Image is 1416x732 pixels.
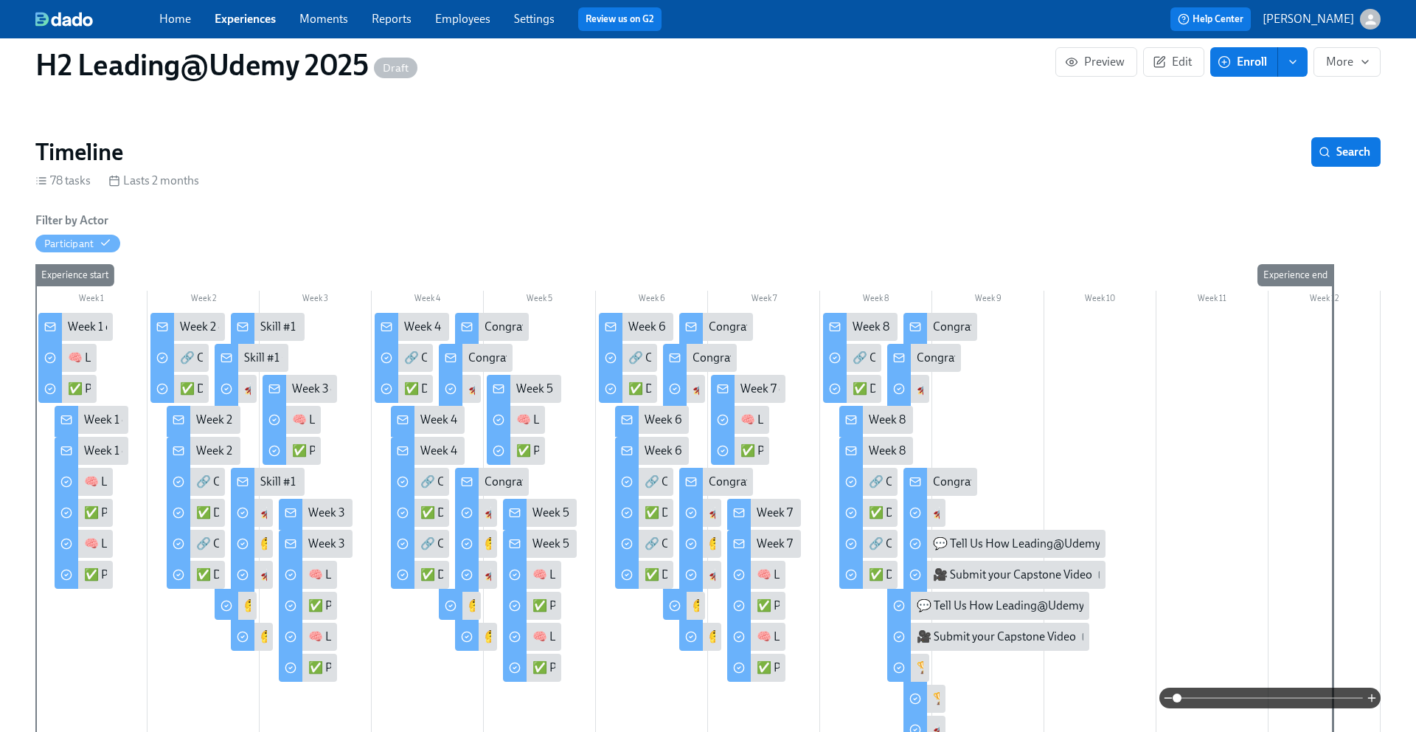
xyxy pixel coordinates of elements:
[308,567,537,583] div: 🧠 Learn: Developing Your Coaching Mindset
[374,63,417,74] span: Draft
[439,375,481,403] div: 🚀 Track Your Progress: Coaching Post Skills Survey
[1263,11,1354,27] p: [PERSON_NAME]
[484,291,596,310] div: Week 5
[709,629,760,645] div: 🤔 Reflect
[727,654,785,682] div: ✅ Put Your Cross-Functional Collaboration Skills into Practice
[468,350,781,366] div: Congratulations! You've completed Priority Skill #2- Coaching!
[35,137,123,167] h2: Timeline
[263,375,337,403] div: Week 3 of Leading@Udemy – Priority Skill #2: Coaching!
[231,623,273,651] div: 🤔 Reflect
[869,505,1059,521] div: ✅ Do: Continue Practicing Your Skills
[404,319,687,335] div: Week 4 of Leading@Udemy – Priority Skill #2: Coaching!
[757,629,1073,645] div: 🧠 Learn: Cross-Functional Collaboration Skills to Drive Impact
[1143,47,1204,77] a: Edit
[55,437,129,465] div: Week 1 of Leading@Udemy – Priority Skill #1: Decision-Making!
[375,313,449,341] div: Week 4 of Leading@Udemy – Priority Skill #2: Coaching!
[663,592,705,620] div: 🤔 Reflect
[514,12,555,26] a: Settings
[279,561,337,589] div: 🧠 Learn: Developing Your Coaching Mindset
[853,350,1056,366] div: 🔗 Connect: Group Coaching Session #4
[150,344,209,372] div: 🔗 Connect: Group Coaching Session #1
[487,437,545,465] div: ✅ Put Your Change Leadership Skills into Practice
[108,173,199,189] div: Lasts 2 months
[279,654,337,682] div: ✅ Put Your Coaching Skills into Practice
[404,350,607,366] div: 🔗 Connect: Group Coaching Session #2
[455,313,530,341] div: Congratulations! You've completed Priority Skill #2- Coaching!
[244,381,540,397] div: 🚀 Track Your Progress: Decision Making Post Skills Survey
[420,567,611,583] div: ✅ Do: Continue Practicing Your Skills
[1068,55,1125,69] span: Preview
[516,412,787,428] div: 🧠 Learn: Key Strategies for Leading Through Change
[823,375,881,403] div: ✅ Do: Continue Practicing Your Skills
[645,412,978,428] div: Week 6 of Leading@Udemy – Priority Skill #3: Change Leadership!
[869,443,1262,459] div: Week 8 of Leading@Udemy – Priority Skill #4: Cross-Functional Collaboration!
[150,313,225,341] div: Week 2 of Leading@Udemy – Priority Skill #1: Decision-Making!
[1210,47,1278,77] button: Enroll
[679,499,721,527] div: 🚀 Track Your Progress: Change Leadership Post Skills Survey
[420,474,623,490] div: 🔗 Connect: Group Coaching Session #2
[196,567,386,583] div: ✅ Do: Continue Practicing Your Skills
[260,629,312,645] div: 🤔 Reflect
[292,443,496,459] div: ✅ Put Your Coaching Skills into Practice
[35,12,159,27] a: dado
[55,406,129,434] div: Week 1 of Leading@Udemy – Priority Skill #1: Decision-Making!
[917,350,1206,366] div: Congratulations! You've completed the Final Priority Skill!
[887,592,1089,620] div: 💬 Tell Us How Leading@Udemy Impacted You!
[84,412,402,428] div: Week 1 of Leading@Udemy – Priority Skill #1: Decision-Making!
[147,291,260,310] div: Week 2
[263,437,321,465] div: ✅ Put Your Coaching Skills into Practice
[292,381,574,397] div: Week 3 of Leading@Udemy – Priority Skill #2: Coaching!
[693,598,744,614] div: 🤔 Reflect
[35,264,114,286] div: Experience start
[1098,569,1110,581] svg: Work Email
[455,468,530,496] div: Congratulations! You've completed Priority Skill #2- Coaching!
[599,313,673,341] div: Week 6 of Leading@Udemy – Priority Skill #3: Change Leadership!
[1326,55,1368,69] span: More
[727,561,785,589] div: 🧠 Learn: Cross-Functional Collaboration Skills to Drive Impact
[532,505,865,521] div: Week 5 of Leading@Udemy – Priority Skill #3: Change Leadership!
[599,375,657,403] div: ✅ Do: Continue Practicing Your Skills
[820,291,932,310] div: Week 8
[150,375,209,403] div: ✅ Do: Continue Practicing Your Skills
[455,561,497,589] div: 🚀 Track Your Progress: Coaching Post Skills Survey
[628,319,962,335] div: Week 6 of Leading@Udemy – Priority Skill #3: Change Leadership!
[487,406,545,434] div: 🧠 Learn: Key Strategies for Leading Through Change
[903,468,978,496] div: Congratulations! You've completed the Final Priority Skill!
[263,406,321,434] div: 🧠 Learn: Developing Your Coaching Mindset
[532,629,803,645] div: 🧠 Learn: Key Strategies for Leading Through Change
[853,319,1246,335] div: Week 8 of Leading@Udemy – Priority Skill #4: Cross-Functional Collaboration!
[1263,9,1381,30] button: [PERSON_NAME]
[455,499,497,527] div: 🚀 Track Your Progress: Coaching Post Skills Survey
[903,530,1106,558] div: 💬 Tell Us How Leading@Udemy Impacted You!
[391,499,449,527] div: ✅ Do: Continue Practicing Your Skills
[1156,55,1192,69] span: Edit
[869,567,1059,583] div: ✅ Do: Continue Practicing Your Skills
[244,598,296,614] div: 🤔 Reflect
[308,660,512,676] div: ✅ Put Your Coaching Skills into Practice
[180,381,370,397] div: ✅ Do: Continue Practicing Your Skills
[55,468,113,496] div: 🧠 Learn: Mastering Decision Making
[1170,7,1251,31] button: Help Center
[439,592,481,620] div: 🤔 Reflect
[839,530,898,558] div: 🔗 Connect: Group Coaching Session #4
[615,561,673,589] div: ✅ Do: Continue Practicing Your Skills
[1313,47,1381,77] button: More
[615,530,673,558] div: 🔗 Connect: Group Coaching Session #3
[375,375,433,403] div: ✅ Do: Continue Practicing Your Skills
[1044,291,1156,310] div: Week 10
[372,12,412,26] a: Reports
[35,213,108,229] h6: Filter by Actor
[740,381,1133,397] div: Week 7 of Leading@Udemy – Priority Skill #4: Cross-Functional Collaboration!
[196,443,515,459] div: Week 2 of Leading@Udemy – Priority Skill #1: Decision-Making!
[645,443,978,459] div: Week 6 of Leading@Udemy – Priority Skill #3: Change Leadership!
[299,12,348,26] a: Moments
[1268,291,1381,310] div: Week 12
[933,505,1305,521] div: 🚀 Track Your Progress: Cross- Functional Collaboration Post Skills Survey
[84,474,274,490] div: 🧠 Learn: Mastering Decision Making
[709,567,1018,583] div: 🚀 Track Your Progress: Change Leadership Post Skills Survey
[1311,137,1381,167] button: Search
[439,344,513,372] div: Congratulations! You've completed Priority Skill #2- Coaching!
[727,499,802,527] div: Week 7 of Leading@Udemy – Priority Skill #4: Cross-Functional Collaboration!
[215,344,289,372] div: Skill #1 Complete- Decision Making!
[1257,264,1333,286] div: Experience end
